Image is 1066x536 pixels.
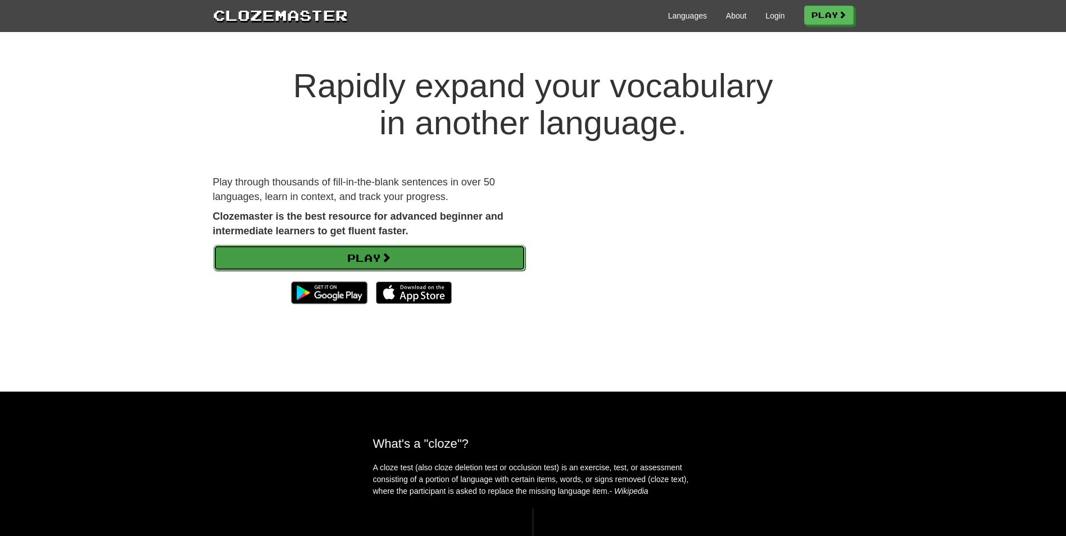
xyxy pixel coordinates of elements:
a: Clozemaster [213,4,348,25]
em: - Wikipedia [610,487,648,496]
p: A cloze test (also cloze deletion test or occlusion test) is an exercise, test, or assessment con... [373,462,693,497]
a: Play [214,245,525,271]
a: About [726,10,747,21]
img: Download_on_the_App_Store_Badge_US-UK_135x40-25178aeef6eb6b83b96f5f2d004eda3bffbb37122de64afbaef7... [376,281,452,304]
a: Login [765,10,784,21]
h2: What's a "cloze"? [373,437,693,451]
p: Play through thousands of fill-in-the-blank sentences in over 50 languages, learn in context, and... [213,175,525,204]
img: Get it on Google Play [285,276,373,310]
a: Languages [668,10,707,21]
strong: Clozemaster is the best resource for advanced beginner and intermediate learners to get fluent fa... [213,211,503,237]
a: Play [804,6,854,25]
